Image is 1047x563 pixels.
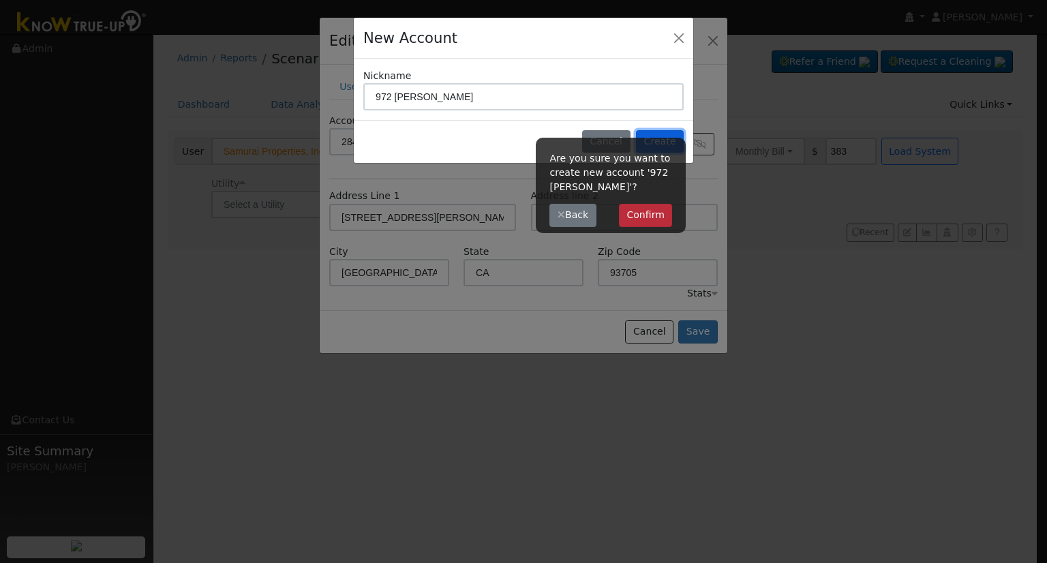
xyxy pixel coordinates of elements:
[549,151,672,194] p: Are you sure you want to create new account '972 [PERSON_NAME]'?
[582,130,631,153] button: Cancel
[619,204,673,227] button: Confirm
[363,69,411,83] label: Nickname
[549,204,596,227] button: Back
[636,130,684,153] button: Create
